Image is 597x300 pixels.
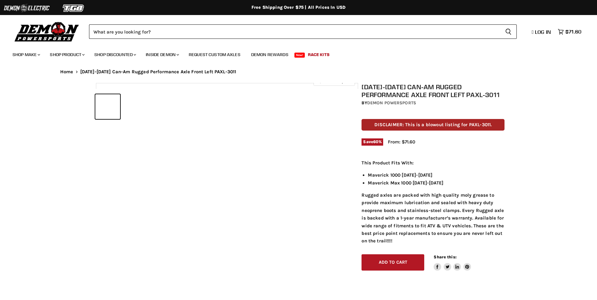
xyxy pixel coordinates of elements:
[48,5,549,10] div: Free Shipping Over $75 | All Prices In USD
[294,53,305,58] span: New!
[95,94,120,119] button: 2013-2018 Can-Am Rugged Performance Axle Front Left PAXL-3011 thumbnail
[8,48,44,61] a: Shop Make
[434,255,456,259] span: Share this:
[141,48,183,61] a: Inside Demon
[362,159,505,167] p: This Product Fits With:
[362,100,505,106] div: by
[362,159,505,245] div: Rugged axles are packed with high quality moly grease to provide maximum lubrication and sealed w...
[8,46,580,61] ul: Main menu
[60,69,73,75] a: Home
[362,138,383,145] span: Save %
[90,48,140,61] a: Shop Discounted
[13,20,81,43] img: Demon Powersports
[555,27,584,36] a: $71.60
[89,24,517,39] form: Product
[362,83,505,99] h1: [DATE]-[DATE] Can-Am Rugged Performance Axle Front Left PAXL-3011
[368,171,505,179] li: Maverick 1000 [DATE]-[DATE]
[3,2,50,14] img: Demon Electric Logo 2
[434,254,471,271] aside: Share this:
[529,29,555,35] a: Log in
[535,29,551,35] span: Log in
[80,69,236,75] span: [DATE]-[DATE] Can-Am Rugged Performance Axle Front Left PAXL-3011
[373,139,378,144] span: 60
[362,254,424,271] button: Add to cart
[317,79,351,84] span: Click to expand
[184,48,245,61] a: Request Custom Axles
[48,69,549,75] nav: Breadcrumbs
[379,260,408,265] span: Add to cart
[500,24,517,39] button: Search
[89,24,500,39] input: Search
[246,48,293,61] a: Demon Rewards
[565,29,581,35] span: $71.60
[45,48,88,61] a: Shop Product
[50,2,97,14] img: TGB Logo 2
[362,119,505,131] p: DISCLAIMER: This is a blowout listing for PAXL-3011.
[368,179,505,187] li: Maverick Max 1000 [DATE]-[DATE]
[367,100,416,106] a: Demon Powersports
[388,139,415,145] span: From: $71.60
[303,48,334,61] a: Race Kits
